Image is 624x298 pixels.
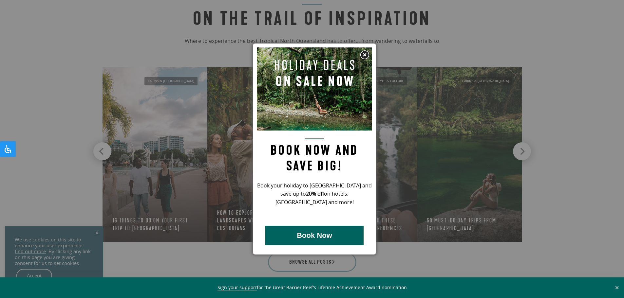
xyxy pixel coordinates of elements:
[257,47,372,131] img: Pop up image for Holiday Packages
[4,145,12,153] svg: Open Accessibility Panel
[306,190,324,197] strong: 20% off
[217,284,407,291] span: for the Great Barrier Reef’s Lifetime Achievement Award nomination
[257,182,372,207] p: Book your holiday to [GEOGRAPHIC_DATA] and save up to on hotels, [GEOGRAPHIC_DATA] and more!
[265,226,364,245] button: Book Now
[217,284,257,291] a: Sign your support
[613,285,621,290] button: Close
[257,138,372,174] h2: Book now and save big!
[360,50,369,60] img: Close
